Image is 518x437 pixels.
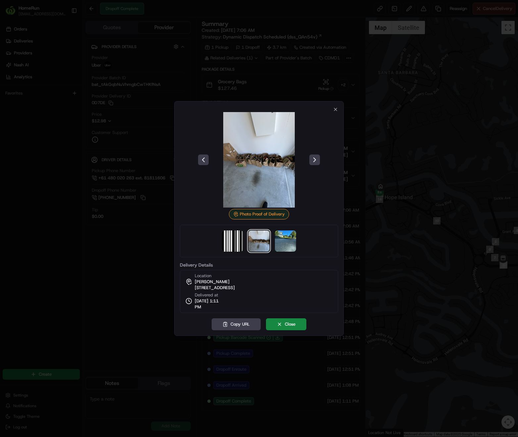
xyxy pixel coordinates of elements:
[266,318,306,330] button: Close
[195,292,225,298] span: Delivered at
[195,273,211,279] span: Location
[222,230,243,252] img: barcode_scan_on_pickup image
[229,209,289,219] div: Photo Proof of Delivery
[180,263,338,267] label: Delivery Details
[275,230,296,252] img: photo_proof_of_delivery image
[212,318,261,330] button: Copy URL
[211,112,307,208] img: photo_proof_of_delivery image
[248,230,270,252] img: photo_proof_of_delivery image
[195,298,225,310] span: [DATE] 1:11 PM
[195,279,230,285] span: [PERSON_NAME]
[195,285,235,291] span: [STREET_ADDRESS]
